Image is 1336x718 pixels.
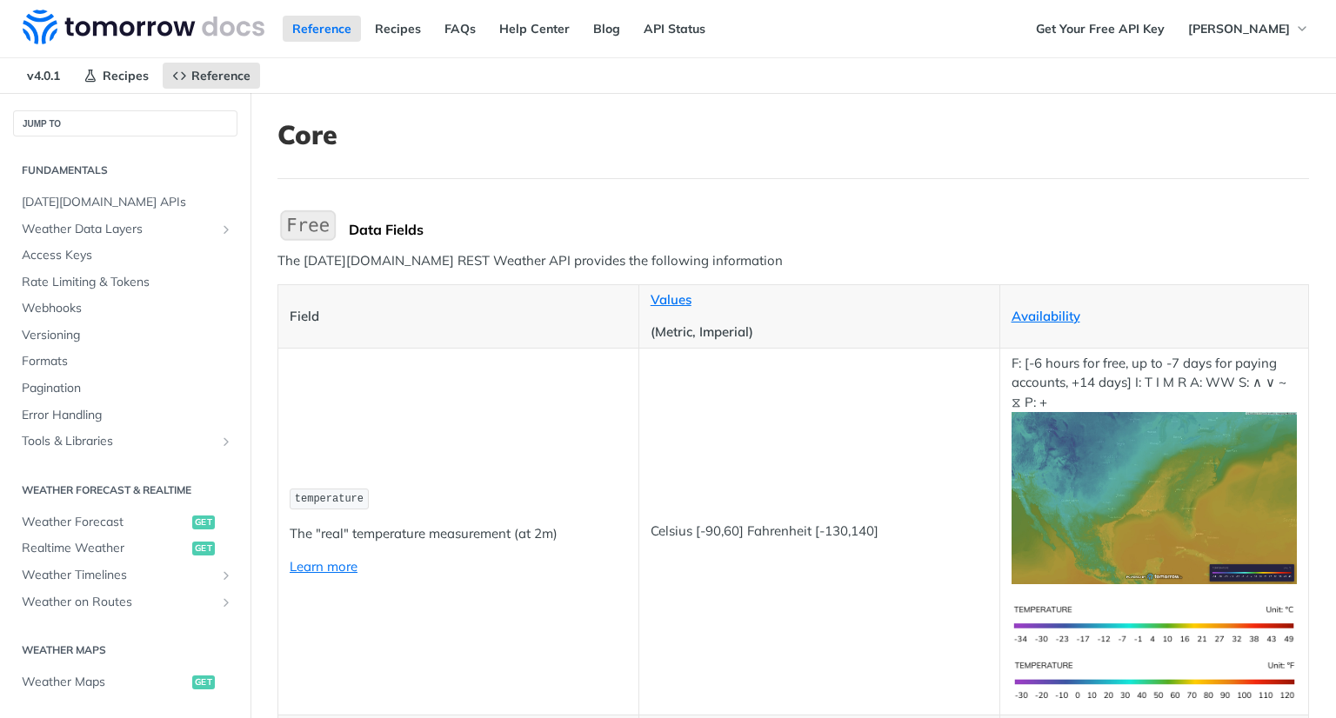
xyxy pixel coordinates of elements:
[13,509,237,535] a: Weather Forecastget
[651,322,988,342] p: (Metric, Imperial)
[1012,671,1298,688] span: Expand image
[22,514,188,531] span: Weather Forecast
[191,68,250,83] span: Reference
[1012,615,1298,632] span: Expand image
[22,540,188,557] span: Realtime Weather
[219,223,233,236] button: Show subpages for Weather Data Layers
[219,435,233,449] button: Show subpages for Tools & Libraries
[13,535,237,562] a: Realtime Weatherget
[13,322,237,349] a: Versioning
[13,376,237,402] a: Pagination
[277,251,1309,271] p: The [DATE][DOMAIN_NAME] REST Weather API provides the following information
[13,669,237,695] a: Weather Mapsget
[192,542,215,555] span: get
[290,489,369,510] code: temperature
[13,243,237,269] a: Access Keys
[22,380,233,397] span: Pagination
[22,674,188,691] span: Weather Maps
[13,163,237,178] h2: Fundamentals
[365,16,431,42] a: Recipes
[1012,489,1298,505] span: Expand image
[22,247,233,264] span: Access Keys
[290,524,627,544] p: The "real" temperature measurement (at 2m)
[219,568,233,582] button: Show subpages for Weather Timelines
[74,63,158,89] a: Recipes
[13,269,237,296] a: Rate Limiting & Tokens
[13,349,237,375] a: Formats
[435,16,485,42] a: FAQs
[13,429,237,455] a: Tools & LibrariesShow subpages for Tools & Libraries
[634,16,715,42] a: API Status
[1012,354,1298,584] p: F: [-6 hours for free, up to -7 days for paying accounts, +14 days] I: T I M R A: WW S: ∧ ∨ ~ ⧖ P: +
[651,291,691,308] a: Values
[22,300,233,317] span: Webhooks
[22,353,233,370] span: Formats
[651,522,988,542] p: Celsius [-90,60] Fahrenheit [-130,140]
[277,119,1309,150] h1: Core
[17,63,70,89] span: v4.0.1
[192,515,215,529] span: get
[13,482,237,498] h2: Weather Forecast & realtime
[22,194,233,211] span: [DATE][DOMAIN_NAME] APIs
[22,407,233,424] span: Error Handling
[1188,21,1290,37] span: [PERSON_NAME]
[1012,308,1080,324] a: Availability
[1026,16,1174,42] a: Get Your Free API Key
[349,221,1309,238] div: Data Fields
[13,189,237,216] a: [DATE][DOMAIN_NAME] APIs
[13,110,237,136] button: JUMP TO
[219,595,233,609] button: Show subpages for Weather on Routes
[192,675,215,689] span: get
[22,567,215,584] span: Weather Timelines
[290,307,627,327] p: Field
[13,589,237,615] a: Weather on RoutesShow subpages for Weather on Routes
[22,221,215,238] span: Weather Data Layers
[163,63,260,89] a: Reference
[490,16,579,42] a: Help Center
[13,296,237,322] a: Webhooks
[13,642,237,658] h2: Weather Maps
[22,274,233,291] span: Rate Limiting & Tokens
[22,327,233,344] span: Versioning
[22,594,215,611] span: Weather on Routes
[103,68,149,83] span: Recipes
[1179,16,1319,42] button: [PERSON_NAME]
[283,16,361,42] a: Reference
[13,562,237,588] a: Weather TimelinesShow subpages for Weather Timelines
[13,216,237,243] a: Weather Data LayersShow subpages for Weather Data Layers
[584,16,630,42] a: Blog
[290,558,357,575] a: Learn more
[23,10,264,44] img: Tomorrow.io Weather API Docs
[13,402,237,429] a: Error Handling
[22,433,215,450] span: Tools & Libraries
